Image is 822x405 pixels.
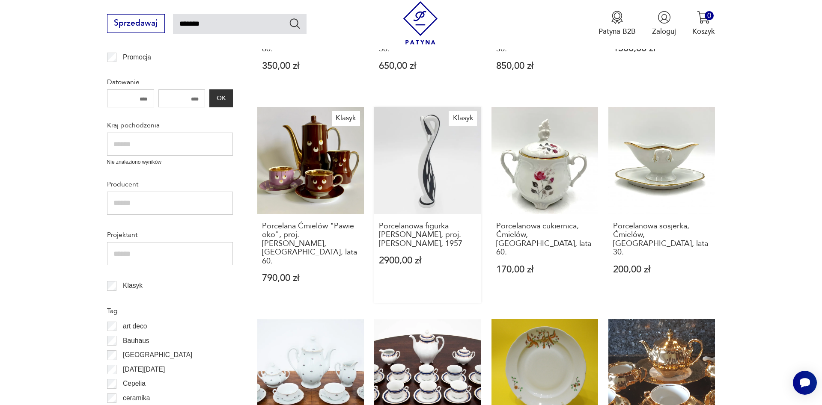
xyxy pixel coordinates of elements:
[107,120,233,131] p: Kraj pochodzenia
[123,349,192,361] p: [GEOGRAPHIC_DATA]
[379,256,477,265] p: 2900,00 zł
[123,378,146,389] p: Cepelia
[599,27,636,36] p: Patyna B2B
[705,11,714,20] div: 0
[496,265,594,274] p: 170,00 zł
[658,11,671,24] img: Ikonka użytkownika
[262,222,360,266] h3: Porcelana Ćmielów "Pawie oko", proj. [PERSON_NAME], [GEOGRAPHIC_DATA], lata 60.
[257,107,364,303] a: KlasykPorcelana Ćmielów "Pawie oko", proj. W. Potacki, Polska, lata 60.Porcelana Ćmielów "Pawie o...
[107,21,165,27] a: Sprzedawaj
[496,18,594,53] h3: Patera na nóżkach, Ćmielów, [GEOGRAPHIC_DATA], lata 30.
[608,107,715,303] a: Porcelanowa sosjerka, Ćmielów, Polska, lata 30.Porcelanowa sosjerka, Ćmielów, [GEOGRAPHIC_DATA], ...
[613,265,711,274] p: 200,00 zł
[123,52,151,63] p: Promocja
[262,274,360,283] p: 790,00 zł
[123,280,143,291] p: Klasyk
[697,11,710,24] img: Ikona koszyka
[379,62,477,71] p: 650,00 zł
[652,11,676,36] button: Zaloguj
[496,222,594,257] h3: Porcelanowa cukiernica, Ćmielów, [GEOGRAPHIC_DATA], lata 60.
[123,393,150,404] p: ceramika
[379,18,477,53] h3: Waza, sosjerka i kabaret, fason "Bałtyk", Ćmielów, [GEOGRAPHIC_DATA], lata 30.
[692,11,715,36] button: 0Koszyk
[107,305,233,316] p: Tag
[652,27,676,36] p: Zaloguj
[107,158,233,166] p: Nie znaleziono wyników
[613,222,711,257] h3: Porcelanowa sosjerka, Ćmielów, [GEOGRAPHIC_DATA], lata 30.
[209,89,232,107] button: OK
[496,62,594,71] p: 850,00 zł
[399,1,442,44] img: Patyna - sklep z meblami i dekoracjami vintage
[599,11,636,36] a: Ikona medaluPatyna B2B
[611,11,624,24] img: Ikona medalu
[793,371,817,395] iframe: Smartsupp widget button
[289,17,301,30] button: Szukaj
[599,11,636,36] button: Patyna B2B
[374,107,481,303] a: KlasykPorcelanowa figurka Perkoz Ćmielów, proj. M. Naruszewicz, 1957Porcelanowa figurka [PERSON_N...
[262,18,360,53] h3: Porcelanowy duży talerz, Ćmielów, [GEOGRAPHIC_DATA], lata 60.
[491,107,598,303] a: Porcelanowa cukiernica, Ćmielów, Polska, lata 60.Porcelanowa cukiernica, Ćmielów, [GEOGRAPHIC_DAT...
[107,179,233,190] p: Producent
[123,364,165,375] p: [DATE][DATE]
[379,222,477,248] h3: Porcelanowa figurka [PERSON_NAME], proj. [PERSON_NAME], 1957
[107,229,233,240] p: Projektant
[123,335,149,346] p: Bauhaus
[262,62,360,71] p: 350,00 zł
[107,77,233,88] p: Datowanie
[692,27,715,36] p: Koszyk
[123,321,147,332] p: art deco
[107,14,165,33] button: Sprzedawaj
[613,44,711,53] p: 1500,00 zł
